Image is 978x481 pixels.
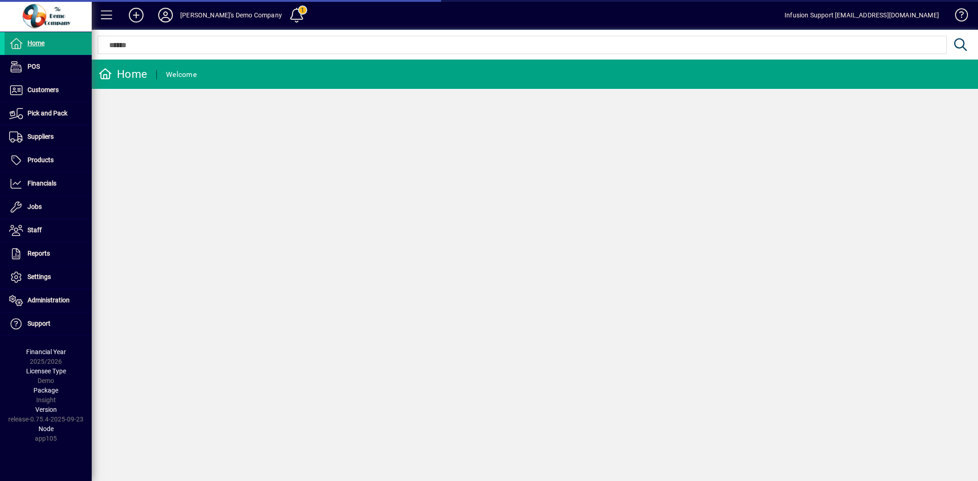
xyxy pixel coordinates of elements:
span: Suppliers [28,133,54,140]
span: Pick and Pack [28,109,67,117]
span: Support [28,320,50,327]
span: Jobs [28,203,42,210]
a: Financials [5,172,92,195]
div: Infusion Support [EMAIL_ADDRESS][DOMAIN_NAME] [785,8,939,22]
span: Administration [28,296,70,304]
a: Reports [5,242,92,265]
a: Staff [5,219,92,242]
button: Profile [151,7,180,23]
span: Reports [28,250,50,257]
a: Administration [5,289,92,312]
div: [PERSON_NAME]'s Demo Company [180,8,282,22]
div: Welcome [166,67,197,82]
span: Staff [28,226,42,234]
span: Customers [28,86,59,93]
a: POS [5,55,92,78]
a: Jobs [5,196,92,219]
span: Home [28,39,44,47]
a: Suppliers [5,126,92,148]
a: Pick and Pack [5,102,92,125]
div: Home [99,67,147,82]
span: Version [35,406,57,413]
button: Add [122,7,151,23]
a: Products [5,149,92,172]
span: Settings [28,273,51,280]
a: Settings [5,266,92,289]
a: Knowledge Base [948,2,967,32]
a: Customers [5,79,92,102]
span: Financial Year [26,348,66,355]
span: Package [33,387,58,394]
span: Financials [28,180,56,187]
a: Support [5,312,92,335]
span: Licensee Type [26,367,66,375]
span: Node [39,425,54,432]
span: Products [28,156,54,164]
span: POS [28,63,40,70]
